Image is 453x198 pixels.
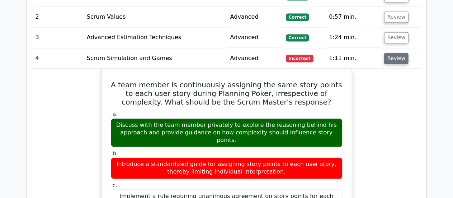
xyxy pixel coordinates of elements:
[111,118,343,147] div: Discuss with the team member privately to explore the reasoning behind his approach and provide g...
[286,34,309,41] span: Correct
[84,27,227,48] td: Advanced Estimation Techniques
[384,53,409,64] button: Review
[326,48,381,69] td: 1:11 min.
[227,48,283,69] td: Advanced
[84,7,227,27] td: Scrum Values
[111,157,343,179] div: Introduce a standardized guide for assigning story points to each user story, thereby limiting in...
[384,11,409,23] button: Review
[227,27,283,48] td: Advanced
[84,48,227,69] td: Scrum Simulation and Games
[384,32,409,43] button: Review
[113,111,118,118] span: a.
[113,150,118,157] span: b.
[33,7,84,27] td: 2
[286,13,309,20] span: Correct
[113,182,118,189] span: c.
[227,7,283,27] td: Advanced
[33,27,84,48] td: 3
[286,55,313,62] span: Incorrect
[326,7,381,27] td: 0:57 min.
[326,27,381,48] td: 1:24 min.
[110,80,343,106] h5: A team member is continuously assigning the same story points to each user story during Planning ...
[33,48,84,69] td: 4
